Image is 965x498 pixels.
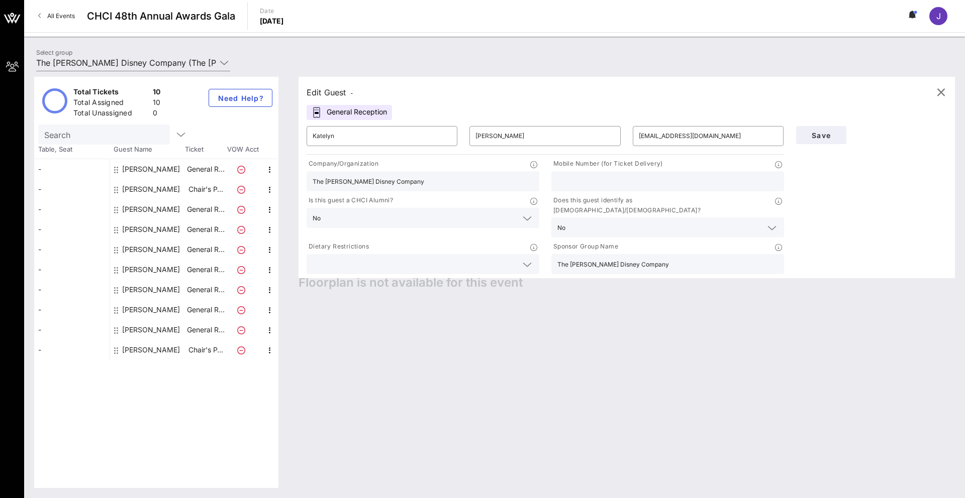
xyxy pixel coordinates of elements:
p: Chair's P… [185,179,226,199]
span: J [936,11,941,21]
span: Ticket [185,145,225,155]
div: 0 [153,108,161,120]
div: J [929,7,947,25]
div: - [34,159,110,179]
button: Save [796,126,846,144]
div: 10 [153,87,161,99]
p: Mobile Number (for Ticket Delivery) [551,159,663,169]
span: Guest Name [110,145,185,155]
div: - [34,219,110,239]
div: Jessica Moore [122,199,180,219]
p: Is this guest a CHCI Alumni? [307,195,393,206]
p: Does this guest identify as [DEMOGRAPHIC_DATA]/[DEMOGRAPHIC_DATA]? [551,195,775,215]
p: Sponsor Group Name [551,241,618,252]
p: General R… [185,199,226,219]
div: 10 [153,97,161,110]
span: Save [804,131,838,140]
div: No [307,208,539,228]
p: Date [260,6,284,16]
div: Edit Guest [307,85,353,99]
p: [DATE] [260,16,284,26]
div: No [313,215,321,222]
div: Total Unassigned [73,108,149,120]
div: Jaqueline Serrano [122,179,180,199]
div: Total Tickets [73,87,149,99]
p: Chair's P… [185,340,226,360]
div: General Reception [307,105,392,120]
div: Katelyn Lamson [122,260,180,280]
span: VOW Acct [225,145,260,155]
p: General R… [185,260,226,280]
span: Table, Seat [34,145,110,155]
div: - [34,320,110,340]
span: All Events [47,12,75,20]
input: Email* [639,128,778,144]
div: Jose Gonzalez [122,219,180,239]
p: General R… [185,219,226,239]
p: General R… [185,239,226,260]
div: No [551,217,784,237]
div: - [34,280,110,300]
div: - [34,239,110,260]
div: - [34,179,110,199]
div: - [34,199,110,219]
div: - [34,340,110,360]
p: Dietary Restrictions [307,241,369,252]
label: Select group [36,49,72,56]
p: General R… [185,300,226,320]
div: Karen Greenfield [122,239,180,260]
p: General R… [185,280,226,300]
p: General R… [185,159,226,179]
div: No [557,224,565,231]
div: Susan Fox [122,340,180,360]
span: - [350,89,353,97]
div: - [34,260,110,280]
p: Company/Organization [307,159,378,169]
div: Total Assigned [73,97,149,110]
div: Maria Kirby [122,300,180,320]
div: Maggie Lewis [122,280,180,300]
input: Last Name* [475,128,614,144]
p: General R… [185,320,226,340]
span: CHCI 48th Annual Awards Gala [87,9,235,24]
div: Alivia Roberts [122,159,180,179]
a: All Events [32,8,81,24]
span: Need Help? [217,94,264,102]
button: Need Help? [209,89,272,107]
div: Neri Martinez [122,320,180,340]
input: First Name* [313,128,451,144]
span: Floorplan is not available for this event [299,275,523,290]
div: - [34,300,110,320]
